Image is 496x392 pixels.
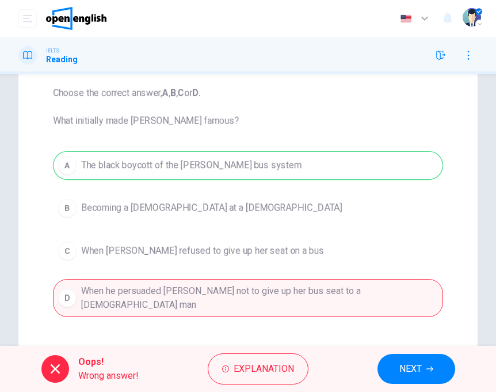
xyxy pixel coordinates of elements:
[463,8,481,27] img: Profile picture
[53,86,443,128] span: Choose the correct answer, , , or . What initially made [PERSON_NAME] famous?
[192,88,199,99] b: D
[46,55,78,64] h1: Reading
[399,14,413,23] img: en
[234,361,294,377] span: Explanation
[46,7,106,30] img: OpenEnglish logo
[170,88,176,99] b: B
[162,88,169,99] b: A
[399,361,422,377] span: NEXT
[178,88,184,99] b: C
[78,369,139,383] span: Wrong answer!
[46,47,59,55] span: IELTS
[208,353,308,385] button: Explanation
[18,9,37,28] button: open mobile menu
[78,355,139,369] span: Oops!
[377,354,455,384] button: NEXT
